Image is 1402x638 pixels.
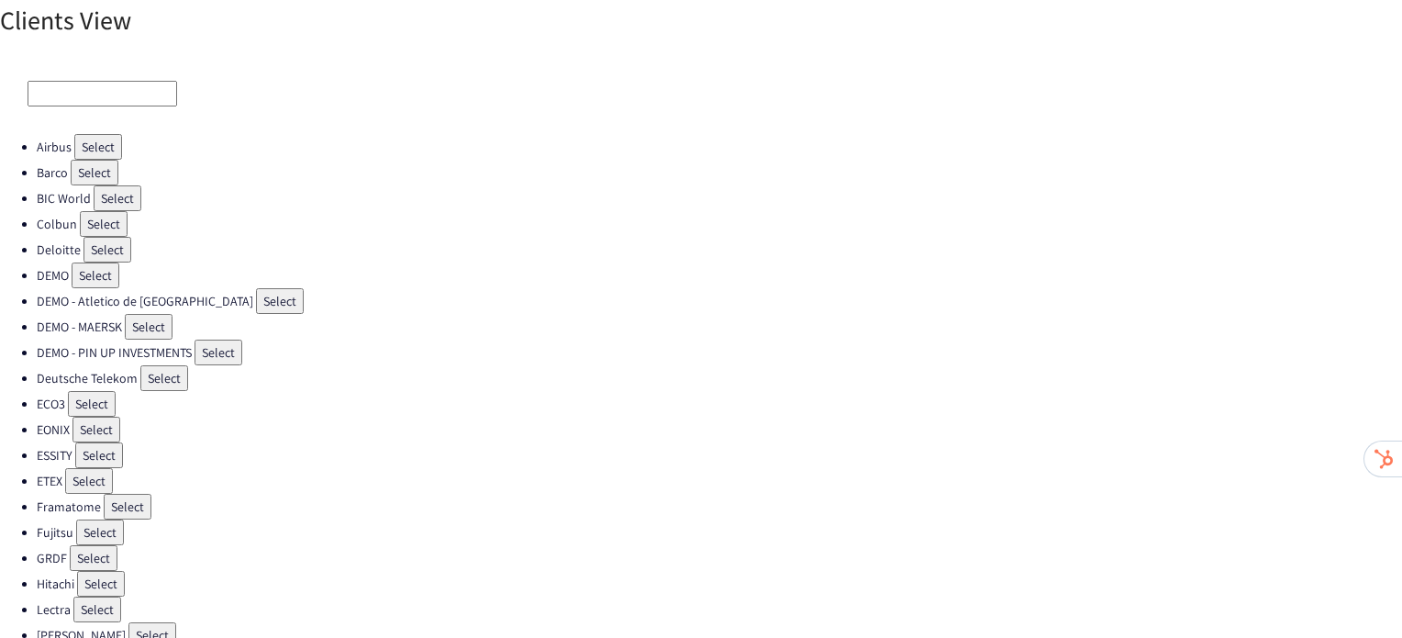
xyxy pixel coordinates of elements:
li: DEMO - MAERSK [37,314,1402,340]
button: Select [75,442,123,468]
li: Fujitsu [37,520,1402,545]
button: Select [73,597,121,622]
button: Select [195,340,242,365]
li: Lectra [37,597,1402,622]
button: Select [72,417,120,442]
button: Select [70,545,117,571]
li: ETEX [37,468,1402,494]
li: DEMO - Atletico de [GEOGRAPHIC_DATA] [37,288,1402,314]
button: Select [94,185,141,211]
button: Select [72,263,119,288]
li: Airbus [37,134,1402,160]
button: Select [104,494,151,520]
iframe: Chat Widget [1310,550,1402,638]
li: Deutsche Telekom [37,365,1402,391]
button: Select [83,237,131,263]
button: Select [68,391,116,417]
li: EONIX [37,417,1402,442]
li: Colbun [37,211,1402,237]
li: DEMO - PIN UP INVESTMENTS [37,340,1402,365]
button: Select [74,134,122,160]
button: Select [80,211,128,237]
li: ECO3 [37,391,1402,417]
li: Deloitte [37,237,1402,263]
button: Select [76,520,124,545]
li: GRDF [37,545,1402,571]
li: Barco [37,160,1402,185]
li: BIC World [37,185,1402,211]
button: Select [140,365,188,391]
li: ESSITY [37,442,1402,468]
li: DEMO [37,263,1402,288]
button: Select [77,571,125,597]
li: Framatome [37,494,1402,520]
button: Select [71,160,118,185]
button: Select [125,314,172,340]
button: Select [256,288,304,314]
button: Select [65,468,113,494]
li: Hitachi [37,571,1402,597]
